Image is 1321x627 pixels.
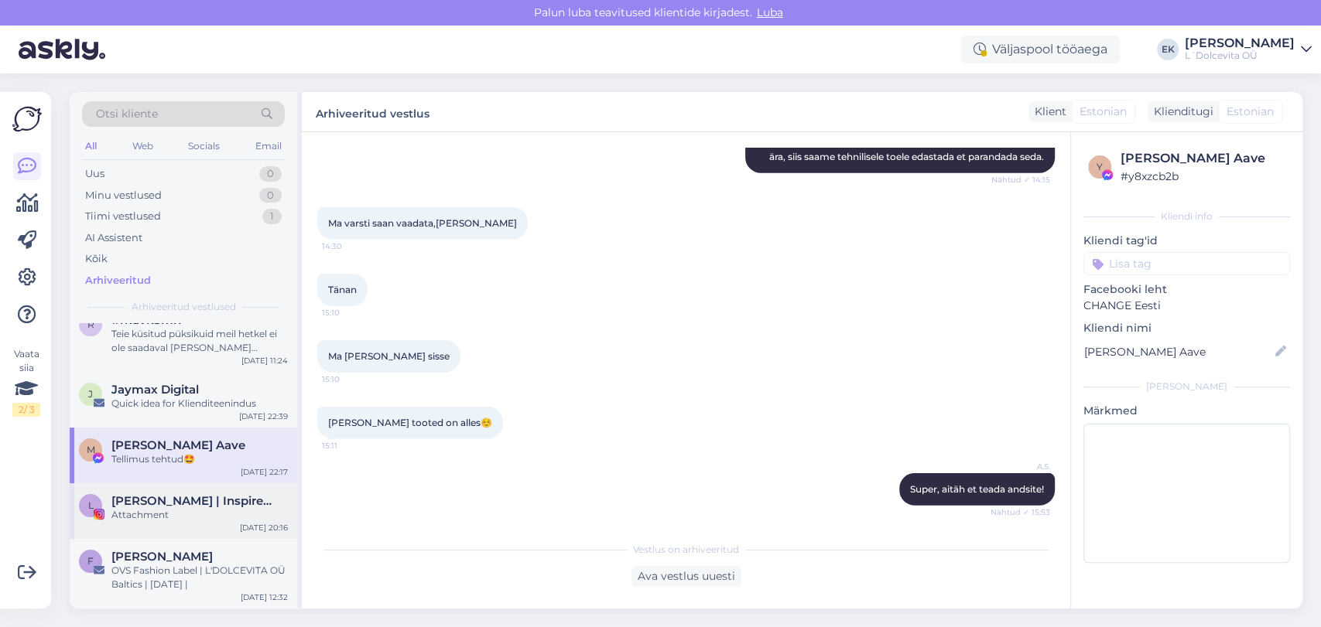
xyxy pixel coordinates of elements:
[1121,149,1285,168] div: [PERSON_NAME] Aave
[1185,37,1312,62] a: [PERSON_NAME]L´Dolcevita OÜ
[96,106,158,122] span: Otsi kliente
[910,483,1044,495] span: Super, aitäh et teada andsite!
[1083,233,1290,249] p: Kliendi tag'id
[1083,298,1290,314] p: CHANGE Eesti
[88,388,93,400] span: J
[262,209,282,224] div: 1
[322,373,380,385] span: 15:10
[316,101,429,122] label: Arhiveeritud vestlus
[85,273,151,288] div: Arhiveeritud
[111,327,288,355] div: Teie küsitud püksikuid meil hetkel ei ole saadaval [PERSON_NAME] suurusi.
[752,5,788,19] span: Luba
[111,508,288,522] div: Attachment
[633,543,739,557] span: Vestlus on arhiveeritud
[1028,104,1066,120] div: Klient
[111,494,272,508] span: Liis Hein | Inspireerijast elunautleja
[1185,49,1295,62] div: L´Dolcevita OÜ
[111,564,288,591] div: OVS Fashion Label | L'DOLCEVITA OÜ Baltics | [DATE] |
[1227,104,1274,120] span: Estonian
[87,319,94,330] span: r
[185,136,223,156] div: Socials
[992,461,1050,472] span: A.S.
[322,307,380,319] span: 15:10
[961,36,1120,63] div: Väljaspool tööaega
[111,452,288,466] div: Tellimus tehtud🤩
[328,217,517,229] span: Ma varsti saan vaadata,[PERSON_NAME]
[1121,168,1285,185] div: # y8xzcb2b
[129,136,156,156] div: Web
[252,136,285,156] div: Email
[85,251,108,267] div: Kõik
[85,188,162,203] div: Minu vestlused
[241,591,288,603] div: [DATE] 12:32
[1097,161,1103,172] span: y
[1185,37,1295,49] div: [PERSON_NAME]
[87,444,95,455] span: M
[259,166,282,182] div: 0
[991,174,1050,186] span: Nähtud ✓ 14:15
[259,188,282,203] div: 0
[1083,281,1290,298] p: Facebooki leht
[239,411,288,422] div: [DATE] 22:39
[1083,380,1290,394] div: [PERSON_NAME]
[111,397,288,411] div: Quick idea for Klienditeenindus
[328,284,357,295] span: Tänan
[88,499,94,511] span: L
[328,350,450,362] span: Ma [PERSON_NAME] sisse
[322,240,380,252] span: 14:30
[241,355,288,366] div: [DATE] 11:24
[132,300,236,314] span: Arhiveeritud vestlused
[85,209,161,224] div: Tiimi vestlused
[1083,320,1290,336] p: Kliendi nimi
[111,550,213,564] span: Fumagalli, Vanja
[1157,39,1179,60] div: EK
[82,136,100,156] div: All
[1083,252,1290,275] input: Lisa tag
[1083,210,1290,223] div: Kliendi info
[631,566,741,587] div: Ava vestlus uuesti
[111,438,245,452] span: Merle Aave
[322,440,380,452] span: 15:11
[240,522,288,533] div: [DATE] 20:16
[241,466,288,478] div: [DATE] 22:17
[12,347,40,417] div: Vaata siia
[87,555,94,567] span: F
[111,383,199,397] span: Jaymax Digital
[328,417,492,428] span: [PERSON_NAME] tooted on alles☺️
[1080,104,1127,120] span: Estonian
[991,506,1050,518] span: Nähtud ✓ 15:53
[12,104,42,134] img: Askly Logo
[85,230,142,246] div: AI Assistent
[1083,403,1290,419] p: Märkmed
[85,166,104,182] div: Uus
[1084,343,1272,360] input: Lisa nimi
[12,403,40,417] div: 2 / 3
[1148,104,1213,120] div: Klienditugi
